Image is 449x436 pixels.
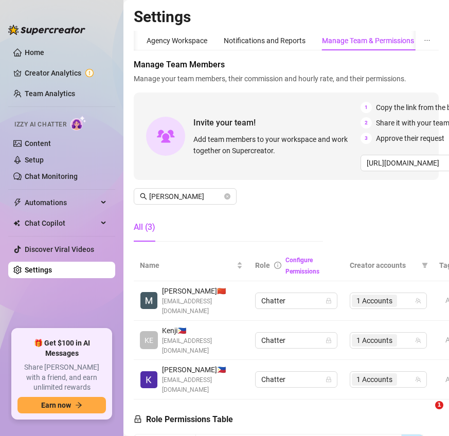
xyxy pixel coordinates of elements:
[140,292,157,309] img: Mark Enrile
[352,373,397,386] span: 1 Accounts
[415,376,421,383] span: team
[75,402,82,409] span: arrow-right
[134,7,439,27] h2: Settings
[140,260,235,271] span: Name
[261,372,331,387] span: Chatter
[415,298,421,304] span: team
[424,37,430,44] span: ellipsis
[261,293,331,308] span: Chatter
[140,193,147,200] span: search
[376,133,444,144] span: Approve their request
[352,295,397,307] span: 1 Accounts
[322,35,414,46] div: Manage Team & Permissions
[326,337,332,343] span: lock
[140,371,157,388] img: Kent Puertas
[193,116,361,129] span: Invite your team!
[25,172,78,180] a: Chat Monitoring
[25,194,98,211] span: Automations
[193,134,356,156] span: Add team members to your workspace and work together on Supercreator.
[134,221,155,233] div: All (3)
[416,31,439,50] button: ellipsis
[25,266,52,274] a: Settings
[326,298,332,304] span: lock
[356,295,392,306] span: 1 Accounts
[17,362,106,393] span: Share [PERSON_NAME] with a friend, and earn unlimited rewards
[8,25,85,35] img: logo-BBDzfeDw.svg
[25,65,107,81] a: Creator Analytics exclamation-circle
[25,156,44,164] a: Setup
[17,397,106,413] button: Earn nowarrow-right
[162,297,243,316] span: [EMAIL_ADDRESS][DOMAIN_NAME]
[255,261,270,269] span: Role
[145,335,153,346] span: KE
[162,375,243,395] span: [EMAIL_ADDRESS][DOMAIN_NAME]
[361,102,372,113] span: 1
[435,401,443,409] span: 1
[162,285,243,297] span: [PERSON_NAME] 🇨🇳
[356,374,392,385] span: 1 Accounts
[274,262,281,269] span: info-circle
[13,220,20,227] img: Chat Copilot
[149,191,222,202] input: Search members
[224,35,306,46] div: Notifications and Reports
[361,133,372,144] span: 3
[13,198,22,207] span: thunderbolt
[41,401,71,409] span: Earn now
[350,260,418,271] span: Creator accounts
[162,325,243,336] span: Kenji 🇵🇭
[162,364,243,375] span: [PERSON_NAME] 🇵🇭
[134,415,142,423] span: lock
[361,117,372,129] span: 2
[25,89,75,98] a: Team Analytics
[356,335,392,346] span: 1 Accounts
[134,73,439,84] span: Manage your team members, their commission and hourly rate, and their permissions.
[17,338,106,358] span: 🎁 Get $100 in AI Messages
[162,336,243,356] span: [EMAIL_ADDRESS][DOMAIN_NAME]
[420,258,430,273] span: filter
[352,334,397,347] span: 1 Accounts
[134,59,439,71] span: Manage Team Members
[326,376,332,383] span: lock
[422,262,428,268] span: filter
[147,35,207,46] div: Agency Workspace
[414,401,439,426] iframe: Intercom live chat
[14,120,66,130] span: Izzy AI Chatter
[25,48,44,57] a: Home
[285,257,319,275] a: Configure Permissions
[25,215,98,231] span: Chat Copilot
[70,116,86,131] img: AI Chatter
[25,139,51,148] a: Content
[224,193,230,199] button: close-circle
[261,333,331,348] span: Chatter
[415,337,421,343] span: team
[25,245,94,253] a: Discover Viral Videos
[134,413,233,426] h5: Role Permissions Table
[134,250,249,281] th: Name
